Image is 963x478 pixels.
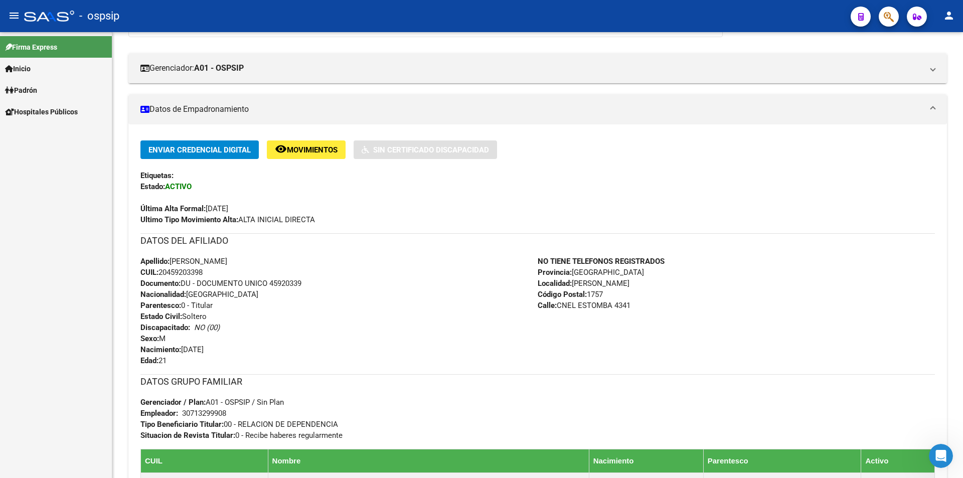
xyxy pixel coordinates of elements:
span: Enviar Credencial Digital [148,145,251,154]
span: Sin Certificado Discapacidad [373,145,489,154]
strong: Etiquetas: [140,171,174,180]
span: 20459203398 [140,268,203,277]
span: - ospsip [79,5,119,27]
strong: Discapacitado: [140,323,190,332]
strong: Última Alta Formal: [140,204,206,213]
strong: Situacion de Revista Titular: [140,431,235,440]
strong: Estado: [140,182,165,191]
span: A01 - OSPSIP / Sin Plan [140,398,284,407]
span: Inicio [5,63,31,74]
mat-icon: person [943,10,955,22]
span: Soltero [140,312,207,321]
strong: Tipo Beneficiario Titular: [140,420,224,429]
i: NO (00) [194,323,220,332]
span: [DATE] [140,204,228,213]
span: [PERSON_NAME] [140,257,227,266]
th: Nombre [268,449,589,472]
strong: Localidad: [538,279,572,288]
h3: DATOS GRUPO FAMILIAR [140,375,935,389]
span: Firma Express [5,42,57,53]
span: Movimientos [287,145,338,154]
mat-icon: remove_red_eye [275,143,287,155]
span: CNEL ESTOMBA 4341 [538,301,630,310]
th: Activo [861,449,935,472]
mat-icon: menu [8,10,20,22]
mat-expansion-panel-header: Datos de Empadronamiento [128,94,947,124]
strong: Sexo: [140,334,159,343]
strong: Documento: [140,279,181,288]
span: 21 [140,356,167,365]
span: M [140,334,166,343]
strong: Empleador: [140,409,178,418]
h3: DATOS DEL AFILIADO [140,234,935,248]
span: Hospitales Públicos [5,106,78,117]
button: Sin Certificado Discapacidad [354,140,497,159]
span: 1757 [538,290,603,299]
th: Parentesco [703,449,861,472]
span: [GEOGRAPHIC_DATA] [140,290,258,299]
strong: Parentesco: [140,301,181,310]
span: 00 - RELACION DE DEPENDENCIA [140,420,338,429]
mat-expansion-panel-header: Gerenciador:A01 - OSPSIP [128,53,947,83]
button: Enviar Credencial Digital [140,140,259,159]
span: 0 - Titular [140,301,213,310]
strong: Estado Civil: [140,312,182,321]
mat-panel-title: Datos de Empadronamiento [140,104,923,115]
th: CUIL [141,449,268,472]
span: ALTA INICIAL DIRECTA [140,215,315,224]
strong: Nacimiento: [140,345,181,354]
strong: Provincia: [538,268,572,277]
span: 0 - Recibe haberes regularmente [140,431,343,440]
iframe: Intercom live chat [929,444,953,468]
span: DU - DOCUMENTO UNICO 45920339 [140,279,301,288]
strong: Apellido: [140,257,170,266]
strong: CUIL: [140,268,158,277]
mat-panel-title: Gerenciador: [140,63,923,74]
span: [DATE] [140,345,204,354]
span: [GEOGRAPHIC_DATA] [538,268,644,277]
span: Padrón [5,85,37,96]
strong: Ultimo Tipo Movimiento Alta: [140,215,238,224]
strong: NO TIENE TELEFONOS REGISTRADOS [538,257,665,266]
strong: A01 - OSPSIP [194,63,244,74]
button: Movimientos [267,140,346,159]
strong: Edad: [140,356,158,365]
strong: Calle: [538,301,557,310]
strong: Nacionalidad: [140,290,186,299]
div: 30713299908 [182,408,226,419]
strong: ACTIVO [165,182,192,191]
strong: Gerenciador / Plan: [140,398,206,407]
strong: Código Postal: [538,290,587,299]
span: [PERSON_NAME] [538,279,629,288]
th: Nacimiento [589,449,703,472]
